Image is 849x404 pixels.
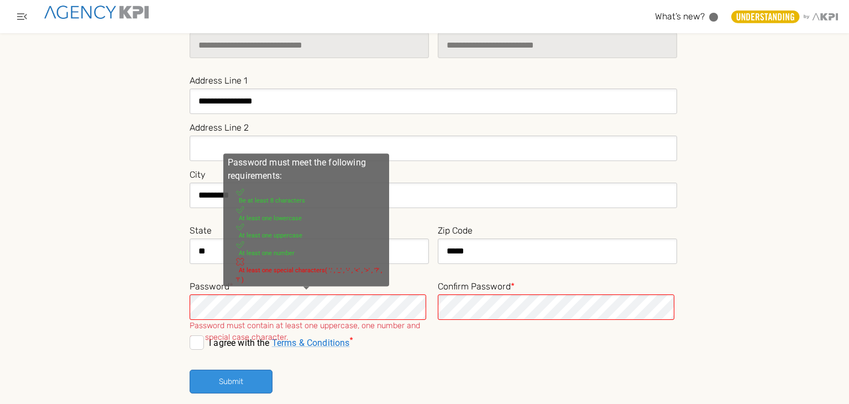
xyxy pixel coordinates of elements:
[239,197,305,204] span: Be at least 8 characters
[236,267,382,283] span: At least one special characters ( '.' , '_' , '-' , '<' , '>' , '?' , '!' )
[190,278,429,293] label: Password
[655,11,705,22] span: What’s new?
[239,232,302,239] span: At least one uppercase
[190,370,272,393] button: Submit
[44,6,149,19] img: agencykpi-logo-550x69-2d9e3fa8.png
[438,278,677,293] label: Confirm Password
[438,222,677,237] label: Zip Code
[190,119,677,134] label: Address Line 2
[190,320,429,344] div: Password must contain at least one uppercase, one number and one special case character.
[239,249,295,256] span: At least one number
[190,72,677,87] label: Address Line 1
[239,214,302,221] span: At least one lowercase
[190,222,429,237] label: State
[190,166,677,182] label: City
[228,156,385,183] p: Password must meet the following requirements:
